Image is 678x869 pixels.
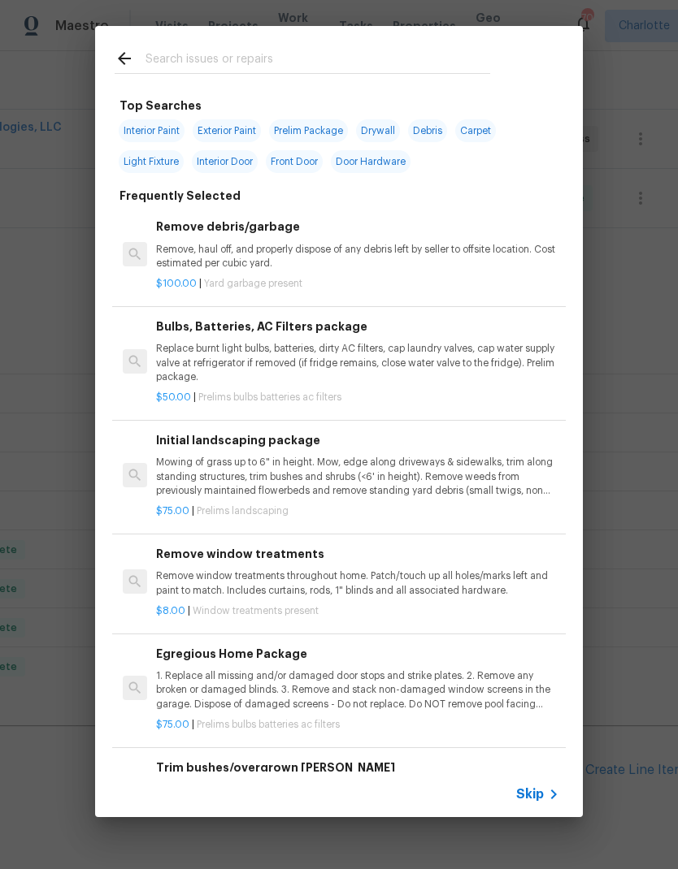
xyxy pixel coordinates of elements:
span: Light Fixture [119,150,184,173]
p: 1. Replace all missing and/or damaged door stops and strike plates. 2. Remove any broken or damag... [156,669,559,711]
h6: Remove window treatments [156,545,559,563]
p: Remove, haul off, and properly dispose of any debris left by seller to offsite location. Cost est... [156,243,559,270]
h6: Bulbs, Batteries, AC Filters package [156,318,559,335]
input: Search issues or repairs [146,49,490,73]
h6: Initial landscaping package [156,431,559,449]
span: Door Hardware [331,150,411,173]
p: | [156,604,559,618]
p: Remove window treatments throughout home. Patch/touch up all holes/marks left and paint to match.... [156,569,559,597]
p: | [156,504,559,518]
span: Interior Paint [119,119,185,142]
span: $75.00 [156,720,189,729]
span: Prelims landscaping [197,506,289,516]
p: | [156,277,559,291]
p: | [156,391,559,404]
span: Exterior Paint [193,119,261,142]
p: | [156,718,559,732]
span: $50.00 [156,392,191,402]
span: Yard garbage present [204,279,302,288]
span: Prelims bulbs batteries ac filters [198,392,341,402]
h6: Remove debris/garbage [156,218,559,236]
span: Front Door [266,150,323,173]
span: $8.00 [156,606,185,616]
h6: Top Searches [120,97,202,115]
span: Interior Door [192,150,258,173]
span: Debris [408,119,447,142]
span: $100.00 [156,279,197,288]
p: Replace burnt light bulbs, batteries, dirty AC filters, cap laundry valves, cap water supply valv... [156,342,559,383]
span: Prelim Package [269,119,348,142]
h6: Trim bushes/overgrown [PERSON_NAME] [156,759,559,776]
span: Window treatments present [193,606,319,616]
span: Skip [516,786,544,802]
span: Carpet [455,119,496,142]
span: Prelims bulbs batteries ac filters [197,720,340,729]
span: $75.00 [156,506,189,516]
h6: Frequently Selected [120,187,241,205]
h6: Egregious Home Package [156,645,559,663]
p: Mowing of grass up to 6" in height. Mow, edge along driveways & sidewalks, trim along standing st... [156,456,559,497]
span: Drywall [356,119,400,142]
